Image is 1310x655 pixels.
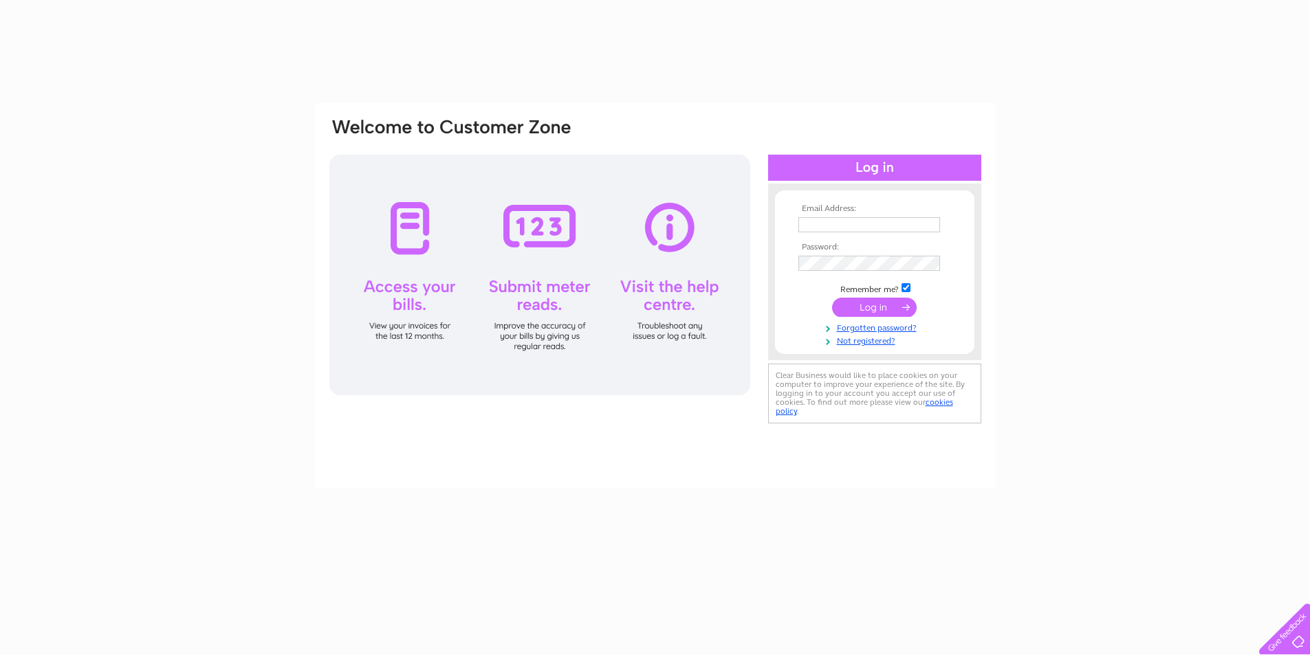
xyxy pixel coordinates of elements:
[768,364,981,423] div: Clear Business would like to place cookies on your computer to improve your experience of the sit...
[776,397,953,416] a: cookies policy
[832,298,917,317] input: Submit
[798,333,954,346] a: Not registered?
[795,243,954,252] th: Password:
[795,204,954,214] th: Email Address:
[798,320,954,333] a: Forgotten password?
[795,281,954,295] td: Remember me?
